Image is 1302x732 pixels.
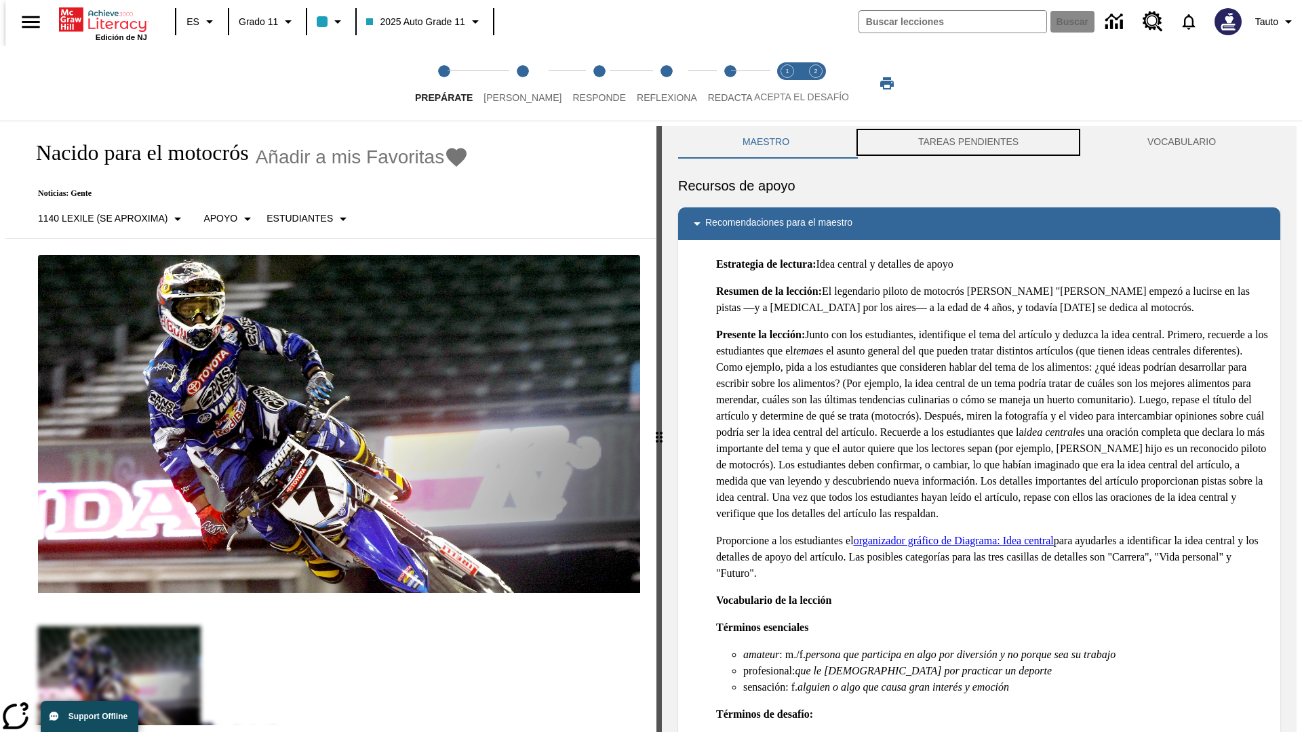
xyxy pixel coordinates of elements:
[198,207,261,231] button: Tipo de apoyo, Apoyo
[239,15,278,29] span: Grado 11
[186,15,199,29] span: ES
[11,2,51,42] button: Abrir el menú lateral
[795,665,1052,676] em: que le [DEMOGRAPHIC_DATA] por practicar un deporte
[96,33,147,41] span: Edición de NJ
[484,92,561,103] span: [PERSON_NAME]
[415,92,473,103] span: Prepárate
[743,649,779,660] em: amateur
[806,649,1116,660] em: persona que participa en algo por diversión y no porque sea su trabajo
[716,594,832,606] strong: Vocabulario de la lección
[180,9,224,34] button: Lenguaje: ES, Selecciona un idioma
[1097,3,1135,41] a: Centro de información
[38,211,167,226] p: 1140 Lexile (Se aproxima)
[38,255,640,594] img: El corredor de motocrós James Stewart vuela por los aires en su motocicleta de montaña
[743,647,1269,663] li: : m./f.
[267,211,333,226] p: Estudiantes
[261,207,357,231] button: Seleccionar estudiante
[1024,426,1076,438] em: idea central
[404,46,484,121] button: Prepárate step 1 of 5
[626,46,708,121] button: Reflexiona step 4 of 5
[1250,9,1302,34] button: Perfil/Configuración
[662,126,1297,732] div: activity
[716,327,1269,522] p: Junto con los estudiantes, identifique el tema del artículo y deduzca la idea central. Primero, r...
[678,175,1280,197] h6: Recursos de apoyo
[796,46,835,121] button: Acepta el desafío contesta step 2 of 2
[716,533,1269,582] p: Proporcione a los estudiantes el para ayudarles a identificar la idea central y los detalles de a...
[716,285,822,297] strong: Resumen de la lección:
[59,5,147,41] div: Portada
[561,46,637,121] button: Responde step 3 of 5
[814,68,817,75] text: 2
[716,708,813,720] strong: Términos de desafío:
[716,283,1269,316] p: El legendario piloto de motocrós [PERSON_NAME] "[PERSON_NAME] empezó a lucirse en las pistas —y a...
[716,258,816,270] strong: Estrategia de lectura:
[33,207,191,231] button: Seleccione Lexile, 1140 Lexile (Se aproxima)
[859,11,1046,33] input: Buscar campo
[697,46,764,121] button: Redacta step 5 of 5
[865,71,909,96] button: Imprimir
[1083,126,1280,159] button: VOCABULARIO
[41,701,138,732] button: Support Offline
[754,91,849,102] span: ACEPTA EL DESAFÍO
[678,126,1280,159] div: Instructional Panel Tabs
[785,68,789,75] text: 1
[361,9,488,34] button: Clase: 2025 Auto Grade 11, Selecciona una clase
[716,329,805,340] strong: Presente la lección:
[256,146,445,168] span: Añadir a mis Favoritas
[678,207,1280,240] div: Recomendaciones para el maestro
[22,140,249,165] h1: Nacido para el motocrós
[716,256,1269,272] p: Idea central y detalles de apoyo
[311,9,351,34] button: El color de la clase es azul claro. Cambiar el color de la clase.
[22,188,469,199] p: Noticias: Gente
[797,681,1009,693] em: alguien o algo que causa gran interés y emoción
[678,126,854,159] button: Maestro
[366,15,465,29] span: 2025 Auto Grade 11
[203,211,237,226] p: Apoyo
[1215,8,1242,35] img: Avatar
[1255,15,1278,29] span: Tauto
[1135,3,1171,40] a: Centro de recursos, Se abrirá en una pestaña nueva.
[1171,4,1206,39] a: Notificaciones
[473,46,572,121] button: Lee step 2 of 5
[572,92,626,103] span: Responde
[854,126,1083,159] button: TAREAS PENDIENTES
[5,126,656,725] div: reading
[637,92,697,103] span: Reflexiona
[743,679,1269,695] li: sensación: f.
[716,622,808,633] strong: Términos esenciales
[743,663,1269,679] li: profesional:
[708,92,753,103] span: Redacta
[705,216,852,232] p: Recomendaciones para el maestro
[233,9,302,34] button: Grado: Grado 11, Elige un grado
[768,46,807,121] button: Acepta el desafío lee step 1 of 2
[854,535,1054,546] a: organizador gráfico de Diagrama: Idea central
[656,126,662,732] div: Pulsa la tecla de intro o la barra espaciadora y luego presiona las flechas de derecha e izquierd...
[68,712,127,721] span: Support Offline
[1206,4,1250,39] button: Escoja un nuevo avatar
[256,145,469,169] button: Añadir a mis Favoritas - Nacido para el motocrós
[793,345,814,357] em: tema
